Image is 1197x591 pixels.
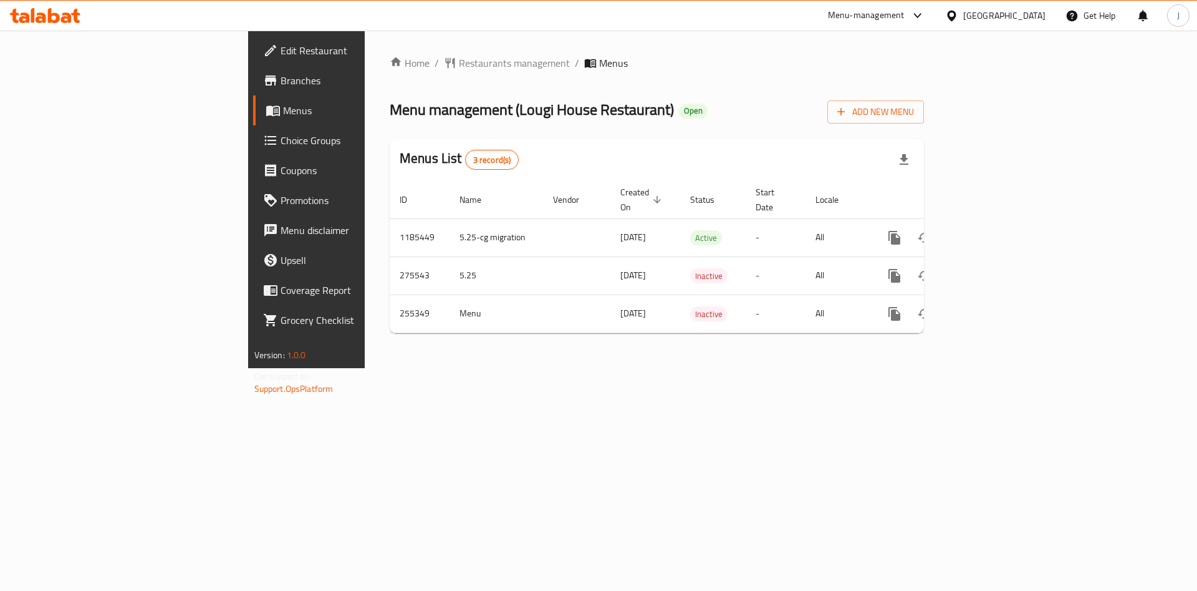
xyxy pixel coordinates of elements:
[690,268,728,283] div: Inactive
[253,125,448,155] a: Choice Groups
[620,305,646,321] span: [DATE]
[870,181,1009,219] th: Actions
[620,185,665,215] span: Created On
[400,149,519,170] h2: Menus List
[253,305,448,335] a: Grocery Checklist
[281,73,438,88] span: Branches
[253,275,448,305] a: Coverage Report
[910,261,940,291] button: Change Status
[281,253,438,268] span: Upsell
[281,193,438,208] span: Promotions
[805,256,870,295] td: All
[281,223,438,238] span: Menu disclaimer
[449,256,543,295] td: 5.25
[828,8,905,23] div: Menu-management
[690,230,722,245] div: Active
[444,56,570,71] a: Restaurants management
[880,261,910,291] button: more
[553,192,595,207] span: Vendor
[620,229,646,245] span: [DATE]
[599,56,628,71] span: Menus
[756,185,791,215] span: Start Date
[283,103,438,118] span: Menus
[281,133,438,148] span: Choice Groups
[690,231,722,245] span: Active
[253,95,448,125] a: Menus
[253,155,448,185] a: Coupons
[449,295,543,333] td: Menu
[390,95,674,124] span: Menu management ( Lougi House Restaurant )
[253,36,448,66] a: Edit Restaurant
[620,267,646,283] span: [DATE]
[837,104,914,120] span: Add New Menu
[575,56,579,71] li: /
[253,185,448,215] a: Promotions
[449,218,543,256] td: 5.25-cg migration
[690,306,728,321] div: Inactive
[679,105,708,116] span: Open
[254,368,312,384] span: Get support on:
[746,295,805,333] td: -
[805,295,870,333] td: All
[746,218,805,256] td: -
[253,245,448,275] a: Upsell
[253,66,448,95] a: Branches
[281,283,438,298] span: Coverage Report
[390,56,924,71] nav: breadcrumb
[400,192,423,207] span: ID
[281,313,438,328] span: Grocery Checklist
[1177,9,1180,22] span: J
[281,163,438,178] span: Coupons
[910,299,940,329] button: Change Status
[281,43,438,58] span: Edit Restaurant
[815,192,855,207] span: Locale
[254,381,334,397] a: Support.OpsPlatform
[253,215,448,245] a: Menu disclaimer
[390,181,1009,333] table: enhanced table
[465,150,519,170] div: Total records count
[880,223,910,253] button: more
[690,269,728,283] span: Inactive
[963,9,1046,22] div: [GEOGRAPHIC_DATA]
[459,56,570,71] span: Restaurants management
[690,307,728,321] span: Inactive
[746,256,805,295] td: -
[466,154,519,166] span: 3 record(s)
[805,218,870,256] td: All
[679,104,708,119] div: Open
[254,347,285,363] span: Version:
[910,223,940,253] button: Change Status
[690,192,731,207] span: Status
[287,347,306,363] span: 1.0.0
[827,100,924,124] button: Add New Menu
[889,145,919,175] div: Export file
[459,192,498,207] span: Name
[880,299,910,329] button: more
